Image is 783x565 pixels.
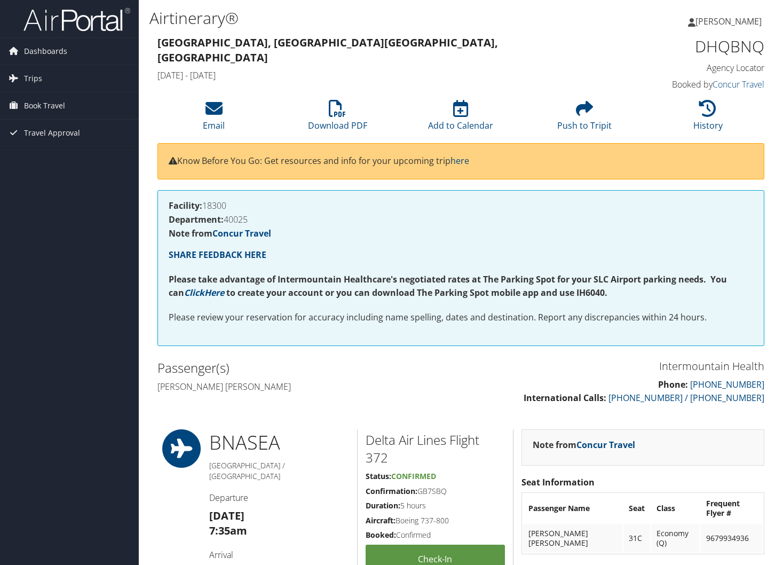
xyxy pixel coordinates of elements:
[524,392,606,404] strong: International Calls:
[693,106,723,131] a: History
[521,476,595,488] strong: Seat Information
[690,379,764,390] a: [PHONE_NUMBER]
[624,62,764,74] h4: Agency Locator
[24,92,65,119] span: Book Travel
[203,106,225,131] a: Email
[469,359,765,374] h3: Intermountain Health
[209,460,349,481] h5: [GEOGRAPHIC_DATA] / [GEOGRAPHIC_DATA]
[366,530,505,540] h5: Confirmed
[184,287,204,299] a: Click
[209,492,349,504] h4: Departure
[391,471,436,481] span: Confirmed
[226,287,607,299] strong: to create your account or you can download The Parking Spot mobile app and use IH6040.
[557,106,612,131] a: Push to Tripit
[533,439,635,451] strong: Note from
[24,38,67,65] span: Dashboards
[169,214,224,225] strong: Department:
[366,515,396,525] strong: Aircraft:
[209,523,247,538] strong: 7:35am
[169,311,753,325] p: Please review your reservation for accuracy including name spelling, dates and destination. Repor...
[169,154,753,168] p: Know Before You Go: Get resources and info for your upcoming trip
[701,524,763,553] td: 9679934936
[308,106,367,131] a: Download PDF
[713,79,764,90] a: Concur Travel
[24,65,42,92] span: Trips
[212,227,271,239] a: Concur Travel
[169,200,202,211] strong: Facility:
[209,508,244,523] strong: [DATE]
[169,227,271,239] strong: Note from
[24,120,80,146] span: Travel Approval
[450,155,469,167] a: here
[366,486,417,496] strong: Confirmation:
[366,486,505,497] h5: GB7SBQ
[701,494,763,523] th: Frequent Flyer #
[366,515,505,526] h5: Boeing 737-800
[157,381,453,393] h4: [PERSON_NAME] [PERSON_NAME]
[651,524,700,553] td: Economy (Q)
[523,494,622,523] th: Passenger Name
[366,500,400,511] strong: Duration:
[608,392,764,404] a: [PHONE_NUMBER] / [PHONE_NUMBER]
[623,494,650,523] th: Seat
[688,5,772,37] a: [PERSON_NAME]
[169,215,753,224] h4: 40025
[658,379,688,390] strong: Phone:
[157,69,608,81] h4: [DATE] - [DATE]
[651,494,700,523] th: Class
[366,530,396,540] strong: Booked:
[523,524,622,553] td: [PERSON_NAME] [PERSON_NAME]
[695,15,762,27] span: [PERSON_NAME]
[157,35,498,65] strong: [GEOGRAPHIC_DATA], [GEOGRAPHIC_DATA] [GEOGRAPHIC_DATA], [GEOGRAPHIC_DATA]
[209,549,349,561] h4: Arrival
[209,429,349,456] h1: BNA SEA
[169,249,266,261] a: SHARE FEEDBACK HERE
[366,500,505,511] h5: 5 hours
[149,7,565,29] h1: Airtinerary®
[169,201,753,210] h4: 18300
[157,359,453,377] h2: Passenger(s)
[624,35,764,58] h1: DHQBNQ
[624,79,764,90] h4: Booked by
[623,524,650,553] td: 31C
[428,106,493,131] a: Add to Calendar
[366,431,505,467] h2: Delta Air Lines Flight 372
[366,471,391,481] strong: Status:
[576,439,635,451] a: Concur Travel
[23,7,130,32] img: airportal-logo.png
[169,273,727,299] strong: Please take advantage of Intermountain Healthcare's negotiated rates at The Parking Spot for your...
[204,287,224,299] a: Here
